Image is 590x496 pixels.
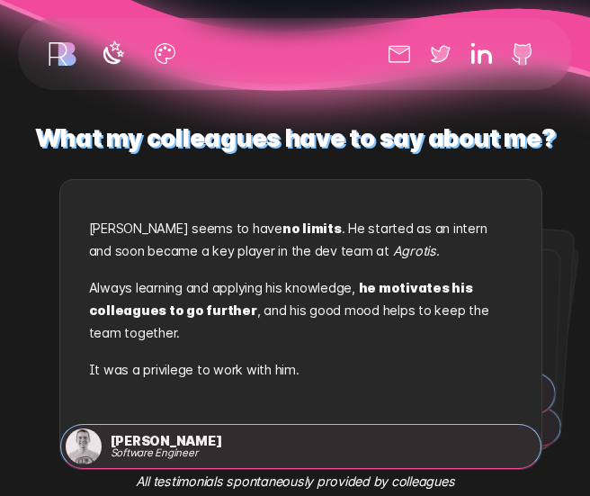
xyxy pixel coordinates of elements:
[393,243,436,258] em: Agrotis
[136,470,455,492] em: All testimonials spontaneously provided by colleagues
[282,221,342,236] strong: no limits
[89,217,513,269] p: [PERSON_NAME] seems to have . He started as an intern and soon became a key player in the dev tea...
[89,358,513,387] p: It was a privilege to work with him.
[89,276,513,351] p: Always learning and applying his knowledge, , and his good mood helps to keep the team together.
[89,280,473,318] strong: he motivates his colleagues to go further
